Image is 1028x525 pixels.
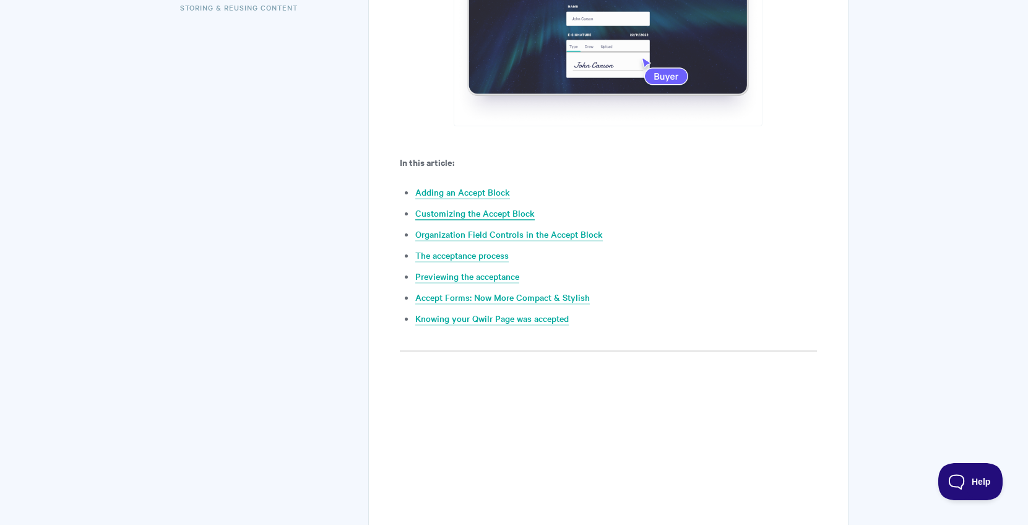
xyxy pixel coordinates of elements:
a: Adding an Accept Block [415,186,510,199]
a: Knowing your Qwilr Page was accepted [415,312,569,326]
strong: In this article: [400,155,454,168]
a: Previewing the acceptance [415,270,519,284]
a: Organization Field Controls in the Accept Block [415,228,603,241]
iframe: Toggle Customer Support [938,463,1003,500]
a: Customizing the Accept Block [415,207,535,220]
a: The acceptance process [415,249,509,262]
a: Accept Forms: Now More Compact & Stylish [415,291,590,305]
